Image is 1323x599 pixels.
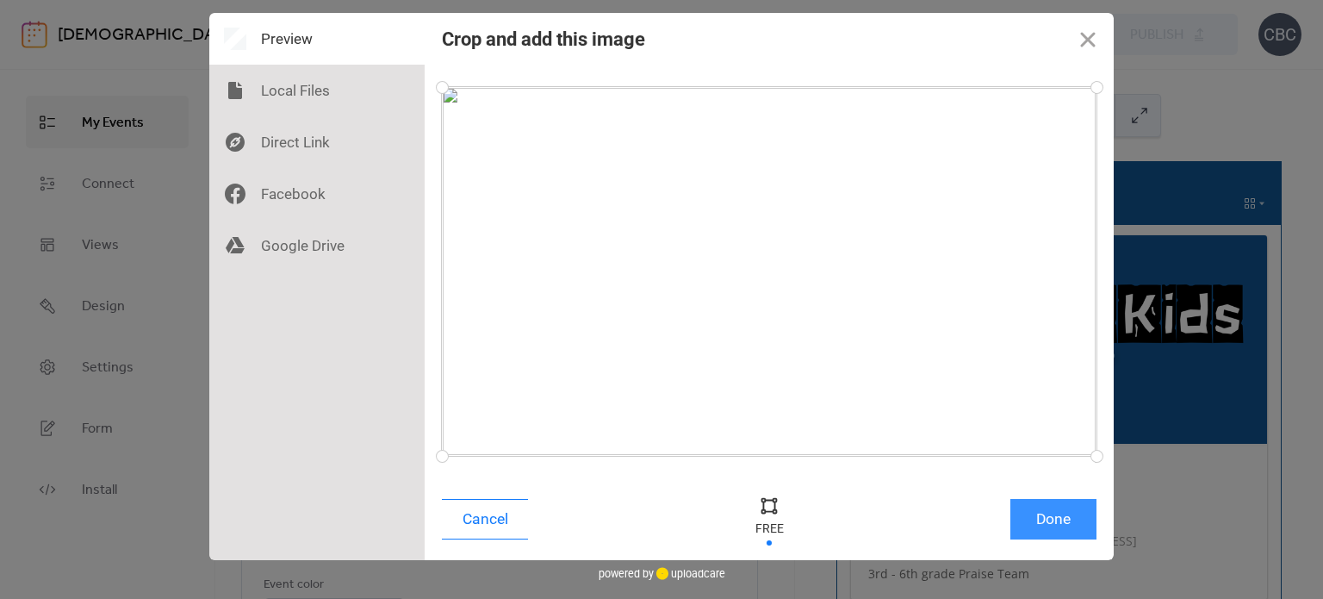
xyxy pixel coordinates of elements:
button: Close [1062,13,1114,65]
div: Preview [209,13,425,65]
div: Google Drive [209,220,425,271]
div: Local Files [209,65,425,116]
div: powered by [599,560,725,586]
button: Cancel [442,499,528,540]
div: Facebook [209,168,425,220]
div: Crop and add this image [442,28,645,50]
div: Direct Link [209,116,425,168]
a: uploadcare [654,567,725,580]
button: Done [1010,499,1096,540]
